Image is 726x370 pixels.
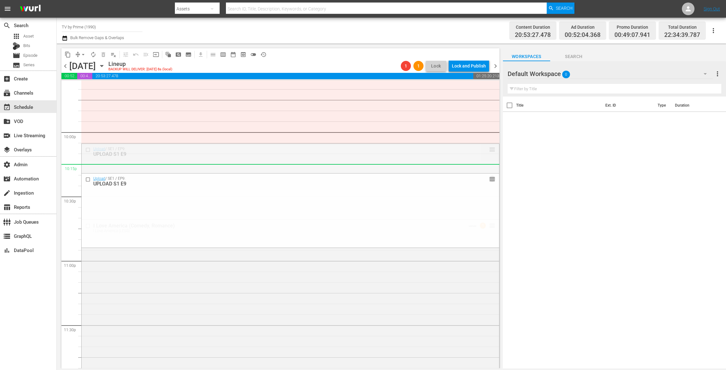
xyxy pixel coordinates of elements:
[23,52,37,59] span: Episode
[4,5,11,13] span: menu
[151,50,161,60] span: Update Metadata from Key Asset
[98,50,108,60] span: Select an event to delete
[13,32,20,40] span: Asset
[165,51,171,58] span: auto_awesome_motion_outlined
[426,61,446,71] button: Lock
[3,203,11,211] span: Reports
[516,97,602,114] th: Title
[175,51,181,58] span: pageview_outlined
[23,62,35,68] span: Series
[714,66,721,81] button: more_vert
[80,51,86,58] span: arrow_drop_down
[69,35,124,40] span: Bulk Remove Gaps & Overlaps
[61,73,77,79] span: 00:52:04.368
[3,132,11,139] span: Live Streaming
[3,75,11,83] span: Create
[13,42,20,50] div: Bits
[3,232,11,240] span: GraphQL
[602,97,654,114] th: Ext. ID
[108,61,172,68] div: Lineup
[3,247,11,254] span: DataPool
[3,218,11,226] span: Job Queues
[15,2,45,16] img: ans4CAIJ8jUAAAAAAAAAAAAAAAAAAAAAAAAgQb4GAAAAAAAAAAAAAAAAAAAAAAAAJMjXAAAAAAAAAAAAAAAAAAAAAAAAgAT5G...
[614,32,650,39] span: 00:49:07.941
[206,48,218,61] span: Day Calendar View
[671,97,709,114] th: Duration
[218,50,228,60] span: Week Calendar View
[240,51,246,58] span: preview_outlined
[664,23,700,32] div: Total Duration
[3,175,11,183] span: Automation
[228,50,238,60] span: Month Calendar View
[110,51,117,58] span: playlist_remove_outlined
[90,51,96,58] span: autorenew_outlined
[547,3,574,14] button: Search
[550,53,597,61] span: Search
[13,52,20,59] span: Episode
[248,50,258,60] span: 24 hours Lineup View is OFF
[141,50,151,60] span: Fill episodes with ad slates
[161,48,173,61] span: Refresh All Search Blocks
[183,50,193,60] span: Create Series Block
[714,70,721,78] span: more_vert
[238,50,248,60] span: View Backup
[75,51,81,58] span: compress
[131,50,141,60] span: Revert to Primary Episode
[185,51,192,58] span: subtitles_outlined
[3,189,11,197] span: Ingestion
[503,53,550,61] span: Workspaces
[515,32,551,39] span: 20:53:27.478
[230,51,236,58] span: date_range_outlined
[73,50,88,60] span: Remove Gaps & Overlaps
[664,32,700,39] span: 22:34:39.787
[63,50,73,60] span: Copy Lineup
[508,65,713,83] div: Default Workspace
[492,62,499,70] span: chevron_right
[452,60,486,72] div: Lock and Publish
[3,103,11,111] span: Schedule
[704,6,720,11] a: Sign Out
[614,23,650,32] div: Promo Duration
[69,61,96,71] div: [DATE]
[108,68,172,72] div: BACKUP WILL DELIVER: [DATE] 8a (local)
[556,3,573,14] span: Search
[108,50,118,60] span: Clear Lineup
[413,63,423,68] span: 1
[3,22,11,29] span: Search
[61,62,69,70] span: chevron_left
[13,62,20,69] span: Series
[23,33,34,39] span: Asset
[565,32,601,39] span: 00:52:04.368
[220,51,226,58] span: calendar_view_week_outlined
[77,73,92,79] span: 00:49:07.941
[565,23,601,32] div: Ad Duration
[65,51,71,58] span: content_copy
[515,23,551,32] div: Content Duration
[193,48,206,61] span: Download as CSV
[23,43,30,49] span: Bits
[562,68,570,81] span: 0
[153,51,159,58] span: input
[260,51,267,58] span: history_outlined
[118,48,131,61] span: Customize Events
[449,60,489,72] button: Lock and Publish
[473,73,499,79] span: 01:25:20.213
[3,118,11,125] span: VOD
[258,50,268,60] span: View History
[401,63,411,68] span: 1
[3,161,11,168] span: Admin
[250,51,256,58] span: toggle_off
[429,63,444,69] span: Lock
[3,89,11,97] span: Channels
[88,50,98,60] span: Loop Content
[92,73,474,79] span: 20:53:27.478
[3,146,11,154] span: Overlays
[654,97,671,114] th: Type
